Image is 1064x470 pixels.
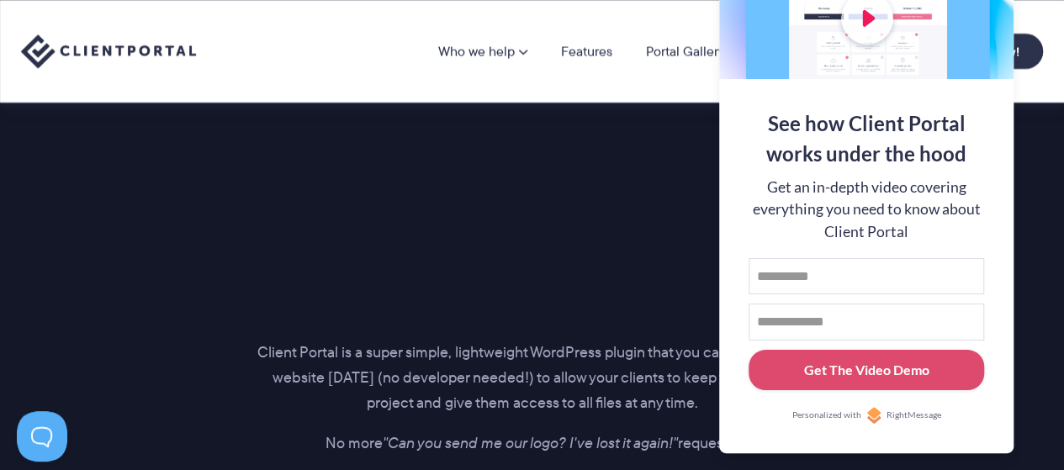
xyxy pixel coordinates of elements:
[438,45,527,58] a: Who we help
[804,360,929,380] div: Get The Video Demo
[749,407,984,424] a: Personalized withRightMessage
[749,350,984,391] button: Get The Video Demo
[887,409,941,422] span: RightMessage
[749,177,984,243] div: Get an in-depth video covering everything you need to know about Client Portal
[257,431,807,457] p: No more requests.
[749,108,984,169] div: See how Client Portal works under the hood
[383,432,678,454] i: "Can you send me our logo? I've lost it again!"
[791,409,860,422] span: Personalized with
[257,341,807,416] p: Client Portal is a super simple, lightweight WordPress plugin that you can use on your website [D...
[865,407,882,424] img: Personalized with RightMessage
[646,45,725,58] a: Portal Gallery
[561,45,612,58] a: Features
[17,411,67,462] iframe: Toggle Customer Support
